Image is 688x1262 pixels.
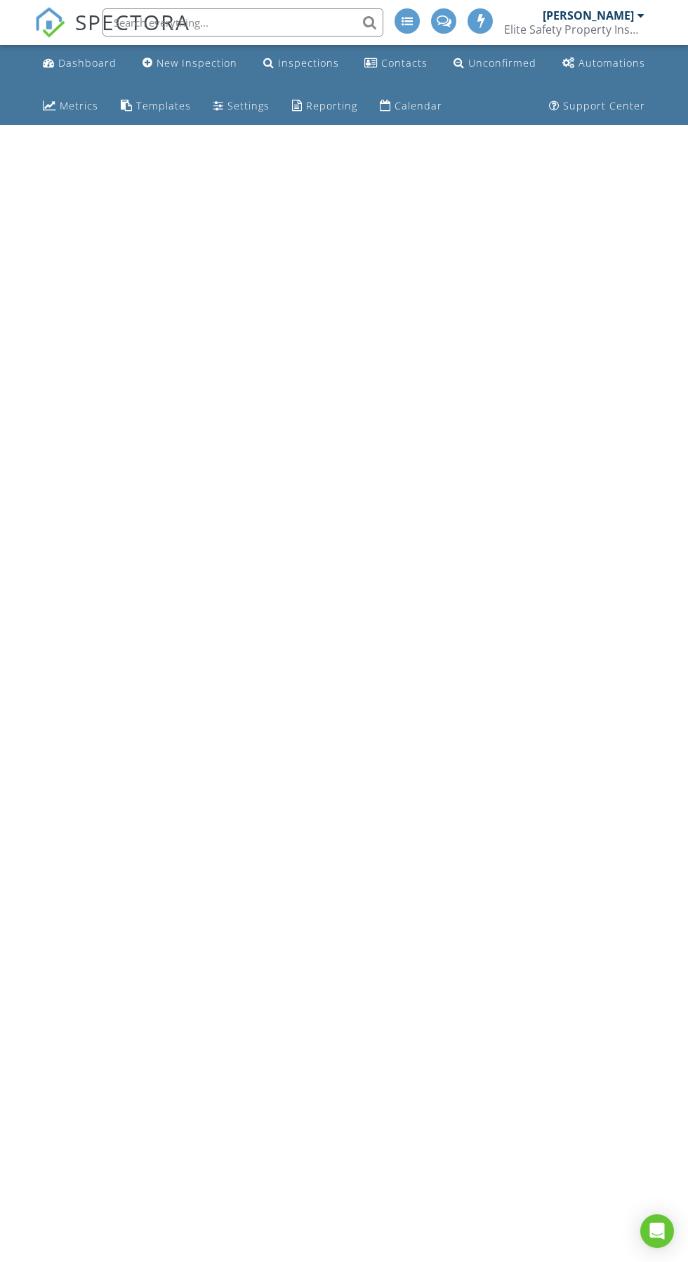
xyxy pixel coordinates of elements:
[102,8,383,36] input: Search everything...
[381,56,428,69] div: Contacts
[227,99,270,112] div: Settings
[578,56,645,69] div: Automations
[543,8,634,22] div: [PERSON_NAME]
[37,51,122,77] a: Dashboard
[563,99,645,112] div: Support Center
[543,93,651,119] a: Support Center
[448,51,542,77] a: Unconfirmed
[60,99,98,112] div: Metrics
[75,7,190,36] span: SPECTORA
[258,51,345,77] a: Inspections
[136,99,191,112] div: Templates
[34,7,65,38] img: The Best Home Inspection Software - Spectora
[306,99,357,112] div: Reporting
[37,93,104,119] a: Metrics
[58,56,117,69] div: Dashboard
[557,51,651,77] a: Automations (Advanced)
[278,56,339,69] div: Inspections
[286,93,363,119] a: Reporting
[137,51,243,77] a: New Inspection
[157,56,237,69] div: New Inspection
[640,1214,674,1248] div: Open Intercom Messenger
[468,56,536,69] div: Unconfirmed
[115,93,197,119] a: Templates
[504,22,644,36] div: Elite Safety Property Inspections Inc.
[34,19,190,48] a: SPECTORA
[208,93,275,119] a: Settings
[374,93,448,119] a: Calendar
[359,51,433,77] a: Contacts
[395,99,442,112] div: Calendar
